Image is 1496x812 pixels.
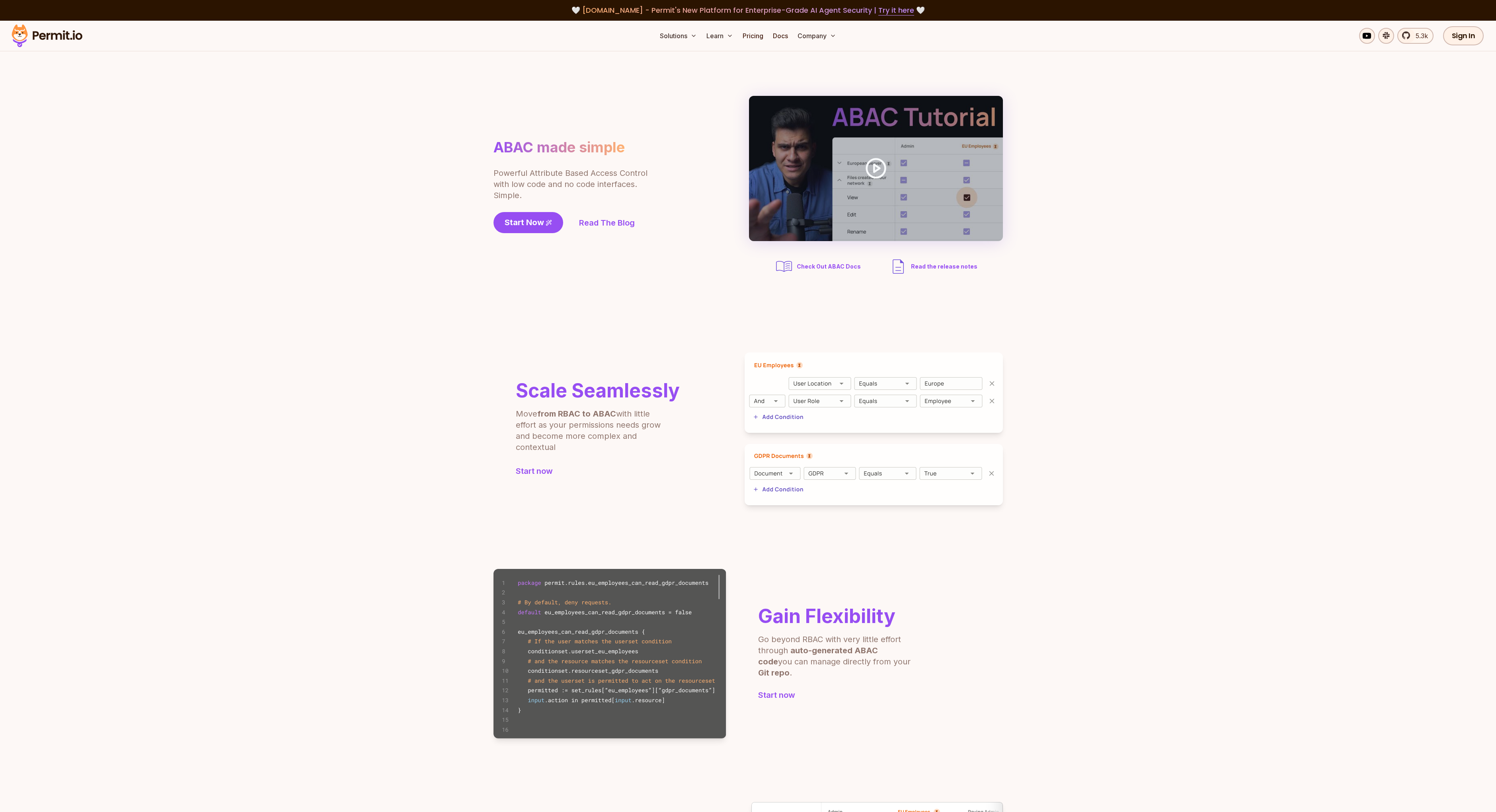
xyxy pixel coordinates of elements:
[758,607,913,626] h2: Gain Flexibility
[703,28,736,44] button: Learn
[774,257,794,276] img: abac docs
[1443,26,1484,45] a: Sign In
[516,465,680,477] a: Start now
[1397,28,1434,44] a: 5.3k
[516,408,671,453] p: Move with little effort as your permissions needs grow and become more complex and contextual
[758,634,913,678] p: Go beyond RBAC with very little effort through you can manage directly from your .
[878,5,914,16] a: Try it here
[1411,31,1428,41] span: 5.3k
[516,381,680,400] h2: Scale Seamlessly
[758,689,913,701] a: Start now
[770,28,791,44] a: Docs
[758,646,878,666] b: auto-generated ABAC code
[911,263,977,271] span: Read the release notes
[657,28,700,44] button: Solutions
[19,5,1477,16] div: 🤍 🤍
[739,28,767,44] a: Pricing
[797,263,861,271] span: Check Out ABAC Docs
[794,28,839,44] button: Company
[758,668,790,678] b: Git repo
[493,167,649,201] p: Powerful Attribute Based Access Control with low code and no code interfaces. Simple.
[579,217,635,228] a: Read The Blog
[505,217,544,228] span: Start Now
[889,257,977,276] a: Read the release notes
[537,409,616,419] b: from RBAC to ABAC
[493,138,625,156] h1: ABAC made simple
[774,257,863,276] a: Check Out ABAC Docs
[493,212,563,233] a: Start Now
[889,257,908,276] img: description
[582,5,914,15] span: [DOMAIN_NAME] - Permit's New Platform for Enterprise-Grade AI Agent Security |
[8,22,86,49] img: Permit logo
